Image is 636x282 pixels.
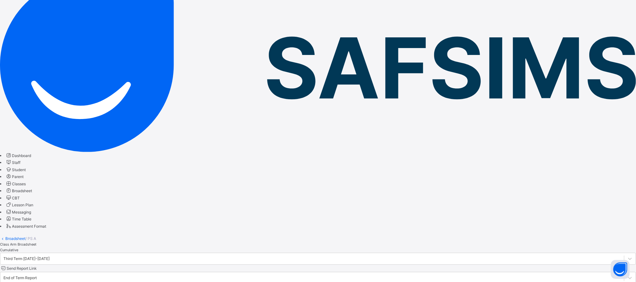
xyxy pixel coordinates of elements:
[5,174,24,179] a: Parent
[5,153,31,158] a: Dashboard
[5,160,20,165] a: Staff
[5,188,32,193] a: Broadsheet
[5,210,31,214] a: Messaging
[5,224,46,229] a: Assessment Format
[12,210,31,214] span: Messaging
[25,236,36,241] span: / PS A
[12,174,24,179] span: Parent
[5,236,25,241] a: Broadsheet
[12,167,26,172] span: Student
[5,217,31,221] a: Time Table
[12,188,32,193] span: Broadsheet
[5,196,20,200] a: CBT
[12,196,20,200] span: CBT
[12,160,20,165] span: Staff
[5,182,26,186] a: Classes
[12,153,31,158] span: Dashboard
[5,167,26,172] a: Student
[12,182,26,186] span: Classes
[3,275,37,281] div: End of Term Report
[12,224,46,229] span: Assessment Format
[5,203,33,207] a: Lesson Plan
[3,256,50,262] div: Third Term [DATE]-[DATE]
[12,217,31,221] span: Time Table
[611,260,630,279] button: Open asap
[7,266,37,271] span: Send Report Link
[12,203,33,207] span: Lesson Plan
